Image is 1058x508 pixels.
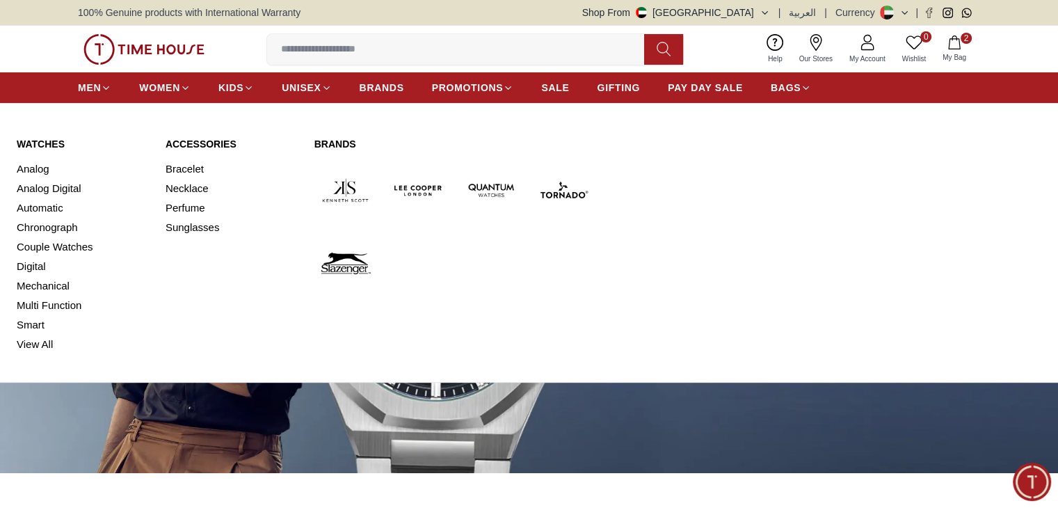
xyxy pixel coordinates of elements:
[541,81,569,95] span: SALE
[43,13,66,36] img: Profile picture of Time House Support
[78,75,111,100] a: MEN
[924,8,934,18] a: Facebook
[139,75,191,100] a: WOMEN
[17,237,149,257] a: Couple Watches
[961,33,972,44] span: 2
[541,75,569,100] a: SALE
[218,81,243,95] span: KIDS
[771,81,801,95] span: BAGS
[432,75,514,100] a: PROMOTIONS
[432,81,504,95] span: PROMOTIONS
[78,81,101,95] span: MEN
[668,81,743,95] span: PAY DAY SALE
[762,54,788,64] span: Help
[17,296,149,315] a: Multi Function
[17,335,149,354] a: View All
[3,303,275,372] textarea: We are here to help you
[582,6,770,19] button: Shop From[GEOGRAPHIC_DATA]
[166,198,298,218] a: Perfume
[360,81,404,95] span: BRANDS
[24,215,209,279] span: Hey there! Need help finding the perfect watch? I'm here if you have any questions or need a quic...
[166,137,298,151] a: Accessories
[17,315,149,335] a: Smart
[17,276,149,296] a: Mechanical
[314,232,376,294] img: Slazenger
[17,159,149,179] a: Analog
[79,213,93,228] em: Blush
[314,137,595,151] a: Brands
[943,8,953,18] a: Instagram
[636,7,647,18] img: United Arab Emirates
[314,159,376,221] img: Kenneth Scott
[778,6,781,19] span: |
[533,159,595,221] img: Tornado
[961,8,972,18] a: Whatsapp
[1013,463,1051,501] div: Chat Widget
[937,52,972,63] span: My Bag
[844,54,891,64] span: My Account
[934,33,975,65] button: 2My Bag
[282,81,321,95] span: UNISEX
[915,6,918,19] span: |
[824,6,827,19] span: |
[597,75,640,100] a: GIFTING
[17,179,149,198] a: Analog Digital
[668,75,743,100] a: PAY DAY SALE
[789,6,816,19] button: العربية
[14,186,275,201] div: Time House Support
[760,31,791,67] a: Help
[83,34,205,65] img: ...
[166,218,298,237] a: Sunglasses
[185,273,221,283] span: 11:26 AM
[771,75,811,100] a: BAGS
[835,6,881,19] div: Currency
[920,31,931,42] span: 0
[78,6,300,19] span: 100% Genuine products with International Warranty
[166,159,298,179] a: Bracelet
[897,54,931,64] span: Wishlist
[10,10,38,38] em: Back
[894,31,934,67] a: 0Wishlist
[17,218,149,237] a: Chronograph
[360,75,404,100] a: BRANDS
[791,31,841,67] a: Our Stores
[794,54,838,64] span: Our Stores
[17,198,149,218] a: Automatic
[387,159,449,221] img: Lee Cooper
[282,75,331,100] a: UNISEX
[17,257,149,276] a: Digital
[139,81,180,95] span: WOMEN
[218,75,254,100] a: KIDS
[460,159,522,221] img: Quantum
[17,137,149,151] a: Watches
[74,18,232,31] div: Time House Support
[597,81,640,95] span: GIFTING
[166,179,298,198] a: Necklace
